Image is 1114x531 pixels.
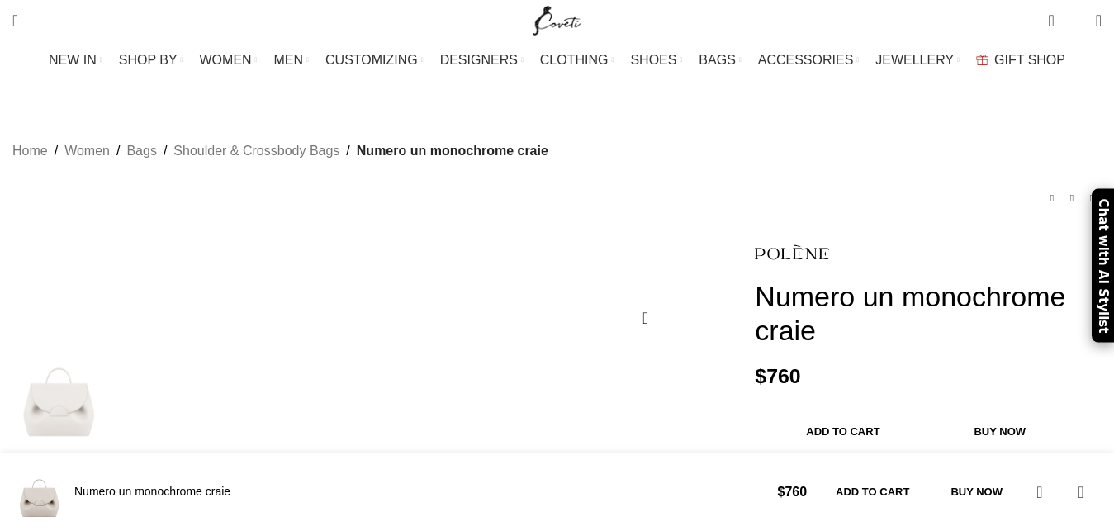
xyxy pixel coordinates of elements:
img: GiftBag [976,55,988,65]
a: Previous product [1042,188,1062,208]
span: MEN [274,52,304,68]
button: Buy now [931,415,1069,449]
span: 0 [1050,8,1062,21]
a: MEN [274,44,309,77]
span: $ [777,485,785,499]
span: 0 [1070,17,1083,29]
a: Next product [1082,188,1102,208]
a: CLOTHING [540,44,614,77]
a: NEW IN [49,44,102,77]
span: SHOES [630,52,676,68]
span: ACCESSORIES [758,52,854,68]
a: ACCESSORIES [758,44,860,77]
a: Search [4,4,26,37]
button: Buy now [934,475,1019,510]
a: CUSTOMIZING [325,44,424,77]
span: DESIGNERS [440,52,518,68]
a: Home [12,140,48,162]
a: Bags [126,140,156,162]
h4: Numero un monochrome craie [74,484,765,500]
span: $ [755,365,766,387]
button: Add to cart [819,475,926,510]
a: GIFT SHOP [976,44,1065,77]
bdi: 760 [777,485,807,499]
a: JEWELLERY [875,44,960,77]
a: SHOES [630,44,682,77]
span: NEW IN [49,52,97,68]
span: JEWELLERY [875,52,954,68]
a: DESIGNERS [440,44,524,77]
h1: Numero un monochrome craie [755,280,1102,348]
nav: Breadcrumb [12,140,548,162]
span: WOMEN [200,52,252,68]
a: SHOP BY [119,44,183,77]
div: My Wishlist [1067,4,1083,37]
a: 0 [1040,4,1062,37]
a: BAGS [699,44,741,77]
bdi: 760 [755,365,800,387]
a: WOMEN [200,44,258,77]
span: CLOTHING [540,52,609,68]
a: Women [64,140,110,162]
span: CUSTOMIZING [325,52,418,68]
div: Main navigation [4,44,1110,77]
span: Numero un monochrome craie [357,140,548,162]
img: Polene [8,336,109,446]
button: Add to cart [763,415,922,449]
span: SHOP BY [119,52,178,68]
img: Polene [12,462,66,523]
span: GIFT SHOP [994,52,1065,68]
a: Shoulder & Crossbody Bags [173,140,339,162]
span: BAGS [699,52,735,68]
a: Site logo [529,12,585,26]
img: Polene [755,233,829,272]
